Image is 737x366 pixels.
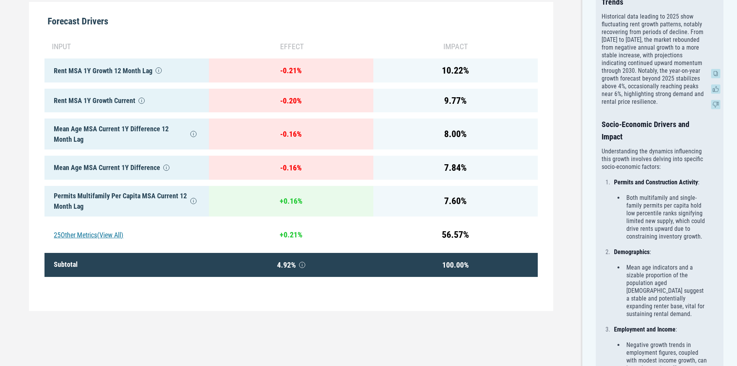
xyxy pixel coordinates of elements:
[44,186,209,217] div: Permits Multifamily Per Capita MSA Current 12 Month Lag
[44,156,209,180] div: Mean Age MSA Current 1Y Difference
[624,194,708,241] li: Both multifamily and single-family permits per capita hold low percentile ranks signifying limite...
[614,248,708,256] p: :
[602,13,708,106] p: Historical data leading to 2025 show fluctuating rent growth patterns, notably recovering from pe...
[614,248,650,256] strong: Demographics
[373,41,538,52] div: impact
[215,259,367,271] span: 4.92 %
[602,118,708,143] h3: Socio-Economic Drivers and Impact
[614,326,708,333] p: :
[373,58,538,82] div: 10.22 %
[624,264,708,318] li: Mean age indicators and a sizable proportion of the population aged [DEMOGRAPHIC_DATA] suggest a ...
[209,58,373,82] div: - 0.21 %
[44,119,209,149] div: Mean Age MSA Current 1Y Difference 12 Month Lag
[373,89,538,113] div: 9.77 %
[614,179,698,186] strong: Permits and Construction Activity
[209,223,373,247] div: + 0.21 %
[209,119,373,149] div: - 0.16 %
[614,326,675,333] strong: Employment and Income
[373,119,538,149] div: 8.00 %
[602,148,708,171] p: Understanding the dynamics influencing this growth involves delving into specific socio-economic ...
[51,41,209,52] div: input
[373,156,538,180] div: 7.84 %
[209,41,373,52] div: effect
[44,2,538,34] div: Forecast Drivers
[44,253,209,277] div: Subtotal
[209,89,373,113] div: - 0.20 %
[209,156,373,180] div: - 0.16 %
[614,179,708,186] p: :
[373,253,538,277] div: 100.00 %
[209,186,373,217] div: + 0.16 %
[44,58,209,82] div: Rent MSA 1Y Growth 12 Month Lag
[44,223,209,247] div: 25 Other Metrics (View All)
[44,89,209,113] div: Rent MSA 1Y Growth Current
[373,223,538,247] div: 56.57 %
[373,186,538,217] div: 7.60 %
